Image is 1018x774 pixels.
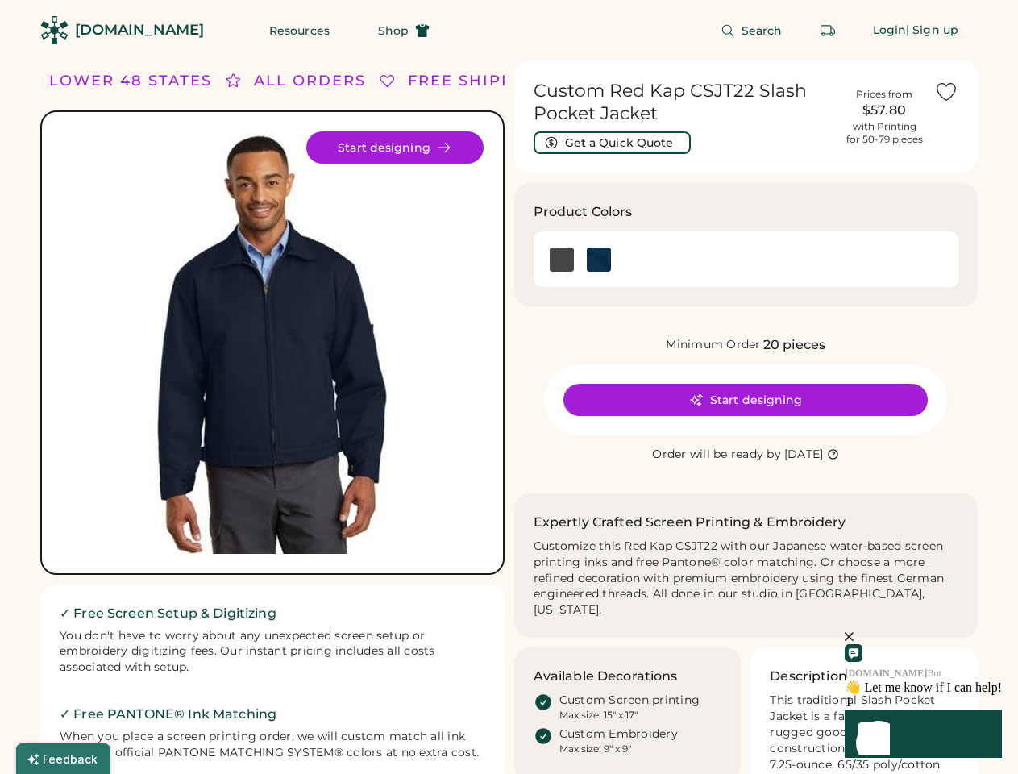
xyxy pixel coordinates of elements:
[666,337,763,353] div: Minimum Order:
[742,25,783,36] span: Search
[587,248,611,272] img: Navy Swatch Image
[763,335,825,355] div: 20 pieces
[254,70,366,92] div: ALL ORDERS
[873,23,907,39] div: Login
[60,705,485,724] h2: ✓ Free PANTONE® Ink Matching
[378,25,409,36] span: Shop
[40,16,69,44] img: Rendered Logo - Screens
[701,15,802,47] button: Search
[534,667,678,686] h3: Available Decorations
[534,80,835,125] h1: Custom Red Kap CSJT22 Slash Pocket Jacket
[359,15,449,47] button: Shop
[559,726,678,743] div: Custom Embroidery
[550,248,574,272] div: Charcoal
[534,513,846,532] h2: Expertly Crafted Screen Printing & Embroidery
[844,101,925,120] div: $57.80
[534,202,633,222] h3: Product Colors
[60,604,485,623] h2: ✓ Free Screen Setup & Digitizing
[559,693,700,709] div: Custom Screen printing
[550,248,574,272] img: Charcoal Swatch Image
[856,88,912,101] div: Prices from
[534,131,691,154] button: Get a Quick Quote
[61,131,484,554] img: Red Kap CSJT22 Product Image
[75,20,204,40] div: [DOMAIN_NAME]
[49,70,212,92] div: LOWER 48 STATES
[534,539,959,618] div: Customize this Red Kap CSJT22 with our Japanese water-based screen printing inks and free Pantone...
[652,447,781,463] div: Order will be ready by
[846,120,923,146] div: with Printing for 50-79 pieces
[812,15,844,47] button: Retrieve an order
[61,131,484,554] div: CSJT22 Style Image
[250,15,349,47] button: Resources
[906,23,958,39] div: | Sign up
[306,131,484,164] button: Start designing
[60,628,485,676] div: You don't have to worry about any unexpected screen setup or embroidery digitizing fees. Our inst...
[563,384,928,416] button: Start designing
[784,447,824,463] div: [DATE]
[587,248,611,272] div: Navy
[408,70,546,92] div: FREE SHIPPING
[559,743,631,755] div: Max size: 9" x 9"
[60,729,485,761] div: When you place a screen printing order, we will custom match all ink colors to official PANTONE M...
[559,709,638,722] div: Max size: 15" x 17"
[748,573,1014,771] iframe: Front Chat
